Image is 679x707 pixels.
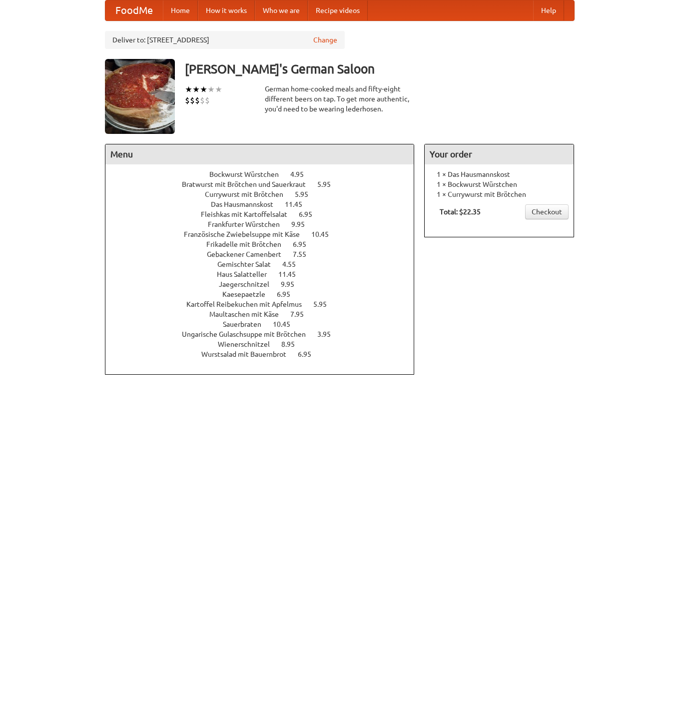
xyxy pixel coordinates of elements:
li: $ [200,95,205,106]
li: $ [190,95,195,106]
li: $ [195,95,200,106]
a: Help [533,0,564,20]
a: Jaegerschnitzel 9.95 [219,280,313,288]
div: German home-cooked meals and fifty-eight different beers on tap. To get more authentic, you'd nee... [265,84,415,114]
span: Kaesepaetzle [222,290,275,298]
a: Who we are [255,0,308,20]
span: 4.95 [290,170,314,178]
span: Wienerschnitzel [218,340,280,348]
span: Das Hausmannskost [211,200,283,208]
a: Kaesepaetzle 6.95 [222,290,309,298]
a: Ungarische Gulaschsuppe mit Brötchen 3.95 [182,330,349,338]
li: ★ [215,84,222,95]
span: Kartoffel Reibekuchen mit Apfelmus [186,300,312,308]
a: Haus Salatteller 11.45 [217,270,314,278]
span: Französische Zwiebelsuppe mit Käse [184,230,310,238]
span: 5.95 [295,190,318,198]
span: Gebackener Camenbert [207,250,291,258]
a: How it works [198,0,255,20]
a: Wurstsalad mit Bauernbrot 6.95 [201,350,330,358]
span: 8.95 [281,340,305,348]
span: Bockwurst Würstchen [209,170,289,178]
a: Das Hausmannskost 11.45 [211,200,321,208]
span: 11.45 [285,200,312,208]
span: 6.95 [299,210,322,218]
li: 1 × Currywurst mit Brötchen [430,189,569,199]
span: 10.45 [311,230,339,238]
span: Gemischter Salat [217,260,281,268]
span: Frankfurter Würstchen [208,220,290,228]
a: Sauerbraten 10.45 [223,320,309,328]
li: ★ [207,84,215,95]
li: $ [185,95,190,106]
h3: [PERSON_NAME]'s German Saloon [185,59,575,79]
span: 9.95 [281,280,304,288]
li: 1 × Das Hausmannskost [430,169,569,179]
span: 5.95 [317,180,341,188]
span: 7.95 [290,310,314,318]
span: 10.45 [273,320,300,328]
a: Bockwurst Würstchen 4.95 [209,170,322,178]
div: Deliver to: [STREET_ADDRESS] [105,31,345,49]
a: Currywurst mit Brötchen 5.95 [205,190,327,198]
span: 6.95 [277,290,300,298]
a: Checkout [525,204,569,219]
span: Ungarische Gulaschsuppe mit Brötchen [182,330,316,338]
a: Bratwurst mit Brötchen und Sauerkraut 5.95 [182,180,349,188]
li: $ [205,95,210,106]
h4: Your order [425,144,574,164]
a: Fleishkas mit Kartoffelsalat 6.95 [201,210,331,218]
a: Recipe videos [308,0,368,20]
h4: Menu [105,144,414,164]
a: Change [313,35,337,45]
span: 6.95 [298,350,321,358]
span: Frikadelle mit Brötchen [206,240,291,248]
span: 11.45 [278,270,306,278]
span: Fleishkas mit Kartoffelsalat [201,210,297,218]
span: 6.95 [293,240,316,248]
span: Sauerbraten [223,320,271,328]
a: Wienerschnitzel 8.95 [218,340,313,348]
a: Französische Zwiebelsuppe mit Käse 10.45 [184,230,347,238]
span: 3.95 [317,330,341,338]
span: Wurstsalad mit Bauernbrot [201,350,296,358]
a: Frikadelle mit Brötchen 6.95 [206,240,325,248]
li: ★ [192,84,200,95]
a: Home [163,0,198,20]
span: Haus Salatteller [217,270,277,278]
span: Bratwurst mit Brötchen und Sauerkraut [182,180,316,188]
a: Gebackener Camenbert 7.55 [207,250,325,258]
b: Total: $22.35 [440,208,481,216]
span: 4.55 [282,260,306,268]
li: ★ [185,84,192,95]
li: ★ [200,84,207,95]
a: Gemischter Salat 4.55 [217,260,314,268]
span: Maultaschen mit Käse [209,310,289,318]
a: FoodMe [105,0,163,20]
li: 1 × Bockwurst Würstchen [430,179,569,189]
span: 5.95 [313,300,337,308]
img: angular.jpg [105,59,175,134]
a: Kartoffel Reibekuchen mit Apfelmus 5.95 [186,300,345,308]
span: 7.55 [293,250,316,258]
span: Jaegerschnitzel [219,280,279,288]
span: Currywurst mit Brötchen [205,190,293,198]
a: Frankfurter Würstchen 9.95 [208,220,323,228]
span: 9.95 [291,220,315,228]
a: Maultaschen mit Käse 7.95 [209,310,322,318]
